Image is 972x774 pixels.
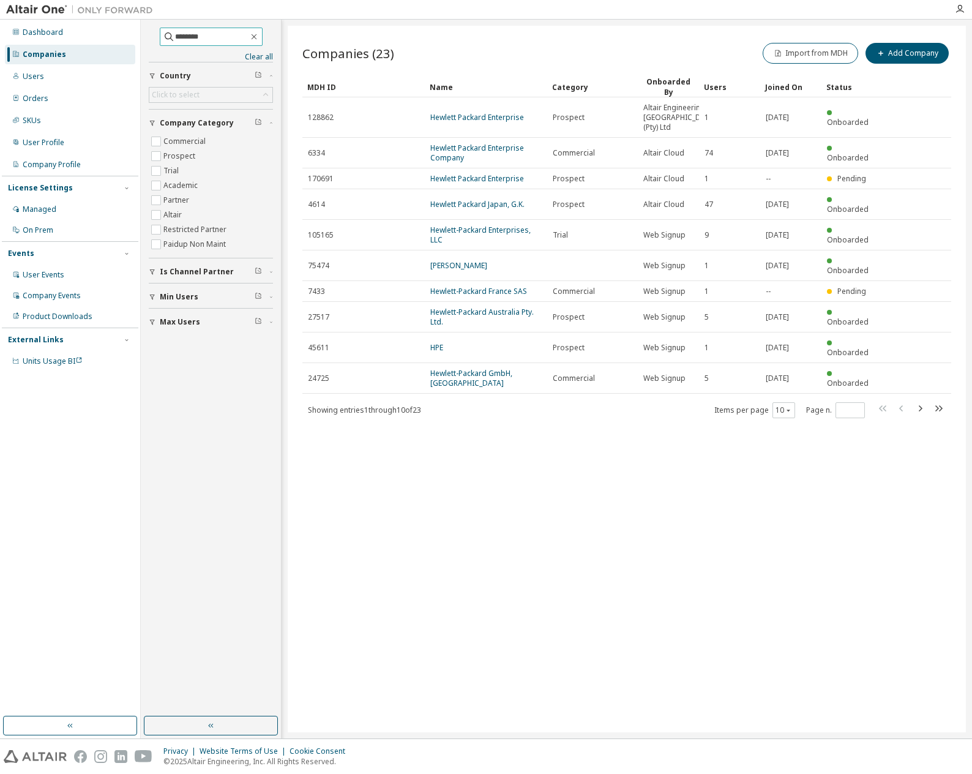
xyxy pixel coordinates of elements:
[763,43,858,64] button: Import from MDH
[643,103,717,132] span: Altair Engineering, [GEOGRAPHIC_DATA] (Pty) Ltd
[163,237,228,252] label: Paidup Non Maint
[163,222,229,237] label: Restricted Partner
[766,374,789,383] span: [DATE]
[308,405,421,415] span: Showing entries 1 through 10 of 23
[643,200,684,209] span: Altair Cloud
[255,118,262,128] span: Clear filter
[160,292,198,302] span: Min Users
[149,258,273,285] button: Is Channel Partner
[255,71,262,81] span: Clear filter
[163,163,181,178] label: Trial
[23,28,63,37] div: Dashboard
[827,152,869,163] span: Onboarded
[302,45,394,62] span: Companies (23)
[430,368,512,388] a: Hewlett-Packard GmbH, [GEOGRAPHIC_DATA]
[865,43,949,64] button: Add Company
[163,178,200,193] label: Academic
[308,174,334,184] span: 170691
[23,94,48,103] div: Orders
[149,52,273,62] a: Clear all
[149,62,273,89] button: Country
[553,343,585,353] span: Prospect
[152,90,200,100] div: Click to select
[23,225,53,235] div: On Prem
[308,374,329,383] span: 24725
[307,77,420,97] div: MDH ID
[23,312,92,321] div: Product Downloads
[308,230,334,240] span: 105165
[714,402,795,418] span: Items per page
[149,88,272,102] div: Click to select
[553,200,585,209] span: Prospect
[430,286,527,296] a: Hewlett-Packard France SAS
[766,261,789,271] span: [DATE]
[705,287,709,296] span: 1
[643,287,686,296] span: Web Signup
[766,343,789,353] span: [DATE]
[705,374,709,383] span: 5
[430,112,524,122] a: Hewlett Packard Enterprise
[23,116,41,126] div: SKUs
[766,174,771,184] span: --
[163,149,198,163] label: Prospect
[827,235,869,245] span: Onboarded
[430,260,487,271] a: [PERSON_NAME]
[430,173,524,184] a: Hewlett Packard Enterprise
[705,230,709,240] span: 9
[776,405,792,415] button: 10
[308,261,329,271] span: 75474
[766,148,789,158] span: [DATE]
[8,249,34,258] div: Events
[643,174,684,184] span: Altair Cloud
[163,193,192,208] label: Partner
[643,230,686,240] span: Web Signup
[553,287,595,296] span: Commercial
[553,113,585,122] span: Prospect
[643,148,684,158] span: Altair Cloud
[8,335,64,345] div: External Links
[766,113,789,122] span: [DATE]
[705,174,709,184] span: 1
[705,200,713,209] span: 47
[827,317,869,327] span: Onboarded
[163,134,208,149] label: Commercial
[430,143,524,163] a: Hewlett Packard Enterprise Company
[704,77,755,97] div: Users
[643,77,694,97] div: Onboarded By
[826,77,878,97] div: Status
[553,374,595,383] span: Commercial
[308,312,329,322] span: 27517
[430,77,542,97] div: Name
[160,317,200,327] span: Max Users
[255,317,262,327] span: Clear filter
[827,265,869,276] span: Onboarded
[94,750,107,763] img: instagram.svg
[290,746,353,756] div: Cookie Consent
[135,750,152,763] img: youtube.svg
[643,374,686,383] span: Web Signup
[430,307,534,327] a: Hewlett-Packard Australia Pty. Ltd.
[23,205,56,214] div: Managed
[23,72,44,81] div: Users
[765,77,817,97] div: Joined On
[553,312,585,322] span: Prospect
[430,199,525,209] a: Hewlett Packard Japan, G.K.
[643,261,686,271] span: Web Signup
[160,118,234,128] span: Company Category
[553,174,585,184] span: Prospect
[308,148,325,158] span: 6334
[837,173,866,184] span: Pending
[163,208,184,222] label: Altair
[430,342,443,353] a: HPE
[553,230,568,240] span: Trial
[149,284,273,310] button: Min Users
[23,270,64,280] div: User Events
[552,77,633,97] div: Category
[827,347,869,358] span: Onboarded
[160,71,191,81] span: Country
[255,267,262,277] span: Clear filter
[766,312,789,322] span: [DATE]
[308,287,325,296] span: 7433
[827,378,869,388] span: Onboarded
[705,343,709,353] span: 1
